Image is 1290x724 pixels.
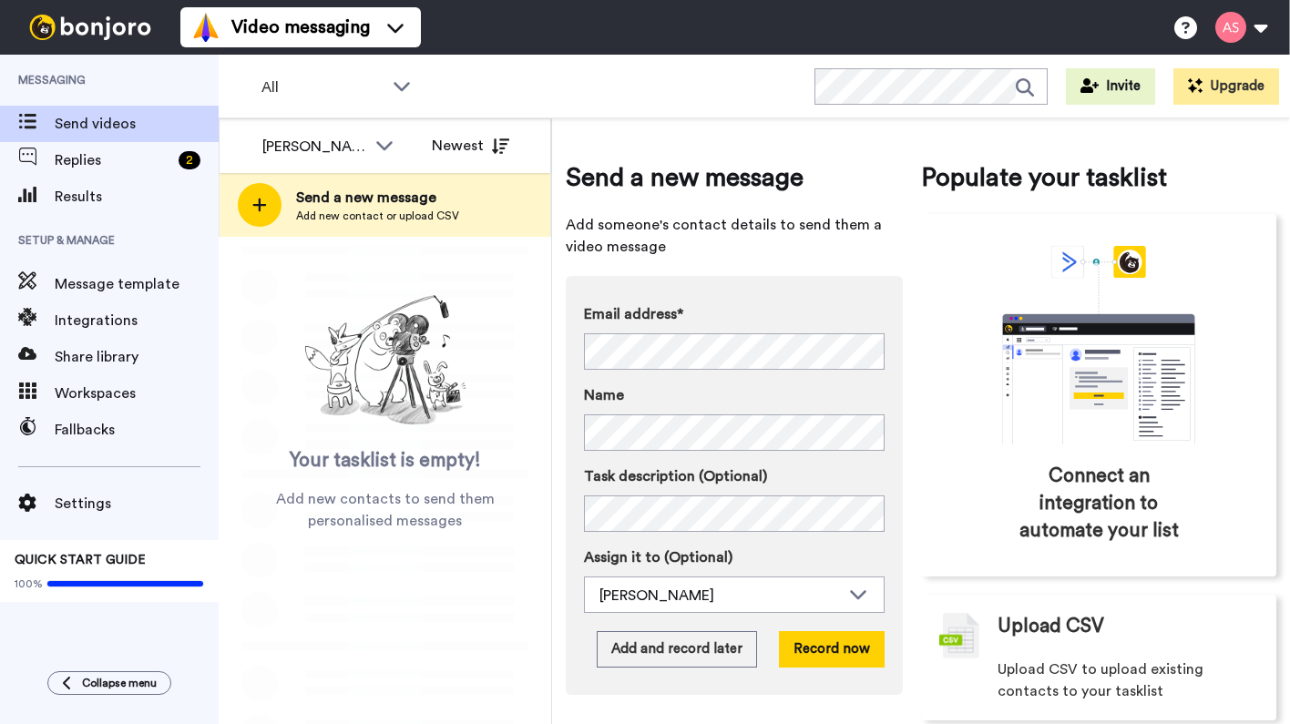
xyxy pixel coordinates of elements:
[82,676,157,690] span: Collapse menu
[584,384,624,406] span: Name
[191,13,220,42] img: vm-color.svg
[294,288,476,433] img: ready-set-action.png
[55,310,219,331] span: Integrations
[599,585,840,607] div: [PERSON_NAME]
[55,149,171,171] span: Replies
[962,246,1235,444] div: animation
[55,186,219,208] span: Results
[55,382,219,404] span: Workspaces
[1173,68,1279,105] button: Upgrade
[296,187,459,209] span: Send a new message
[290,447,481,474] span: Your tasklist is empty!
[998,613,1104,640] span: Upload CSV
[15,576,43,591] span: 100%
[179,151,200,169] div: 2
[998,658,1258,702] span: Upload CSV to upload existing contacts to your tasklist
[921,159,1276,196] span: Populate your tasklist
[779,631,885,668] button: Record now
[47,671,171,695] button: Collapse menu
[566,214,903,258] span: Add someone's contact details to send them a video message
[584,546,885,568] label: Assign it to (Optional)
[418,127,523,164] button: Newest
[584,465,885,487] label: Task description (Optional)
[566,159,903,196] span: Send a new message
[939,613,979,658] img: csv-grey.png
[246,488,524,532] span: Add new contacts to send them personalised messages
[55,419,219,441] span: Fallbacks
[262,136,366,158] div: [PERSON_NAME]
[22,15,159,40] img: bj-logo-header-white.svg
[231,15,370,40] span: Video messaging
[584,303,885,325] label: Email address*
[55,113,219,135] span: Send videos
[15,554,146,566] span: QUICK START GUIDE
[296,209,459,223] span: Add new contact or upload CSV
[998,463,1199,545] span: Connect an integration to automate your list
[55,346,219,368] span: Share library
[261,76,384,98] span: All
[55,493,219,515] span: Settings
[597,631,757,668] button: Add and record later
[1066,68,1155,105] button: Invite
[55,273,219,295] span: Message template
